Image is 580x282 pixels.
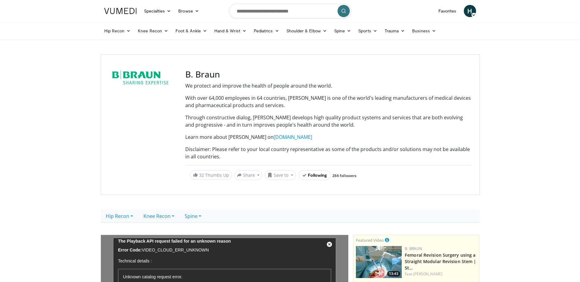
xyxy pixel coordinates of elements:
a: Sports [355,25,381,37]
a: [PERSON_NAME] [413,271,442,277]
a: 264 followers [332,173,356,178]
img: 4275ad52-8fa6-4779-9598-00e5d5b95857.150x105_q85_crop-smart_upscale.jpg [356,246,402,278]
span: 13:43 [387,271,400,277]
a: Hand & Wrist [211,25,250,37]
a: Spine [331,25,355,37]
a: Business [408,25,440,37]
a: B. Braun [405,246,422,251]
a: Spine [179,210,206,222]
a: Femoral Revision Surgery using a Straight Modular Revision Stem | St… [405,252,476,271]
a: Hip Recon [101,210,138,222]
a: Specialties [140,5,175,17]
a: [DOMAIN_NAME] [274,134,312,140]
a: Pediatrics [250,25,283,37]
div: Feat. [405,271,477,277]
a: Browse [175,5,203,17]
a: Knee Recon [134,25,172,37]
a: Trauma [381,25,409,37]
p: With over 64,000 employees in 64 countries, [PERSON_NAME] is one of the world's leading manufactu... [185,94,471,109]
img: VuMedi Logo [104,8,137,14]
small: Featured Video [356,237,384,243]
p: Through constructive dialog, [PERSON_NAME] develops high quality product systems and services tha... [185,114,471,128]
p: Learn more about [PERSON_NAME] on [185,133,471,141]
a: 32 Thumbs Up [190,170,232,180]
input: Search topics, interventions [229,4,351,18]
h3: B. Braun [185,69,471,80]
a: Foot & Ankle [172,25,211,37]
span: 32 [199,172,204,178]
a: H [464,5,476,17]
a: Knee Recon [138,210,179,222]
button: Share [234,170,263,180]
a: Hip Recon [101,25,135,37]
button: Following [298,170,331,180]
a: 13:43 [356,246,402,278]
a: Shoulder & Elbow [283,25,331,37]
button: Save to [265,170,296,180]
p: We protect and improve the health of people around the world. [185,82,471,89]
p: Disclaimer: Please refer to your local country representative as some of the products and/or solu... [185,146,471,160]
a: Favorites [435,5,460,17]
